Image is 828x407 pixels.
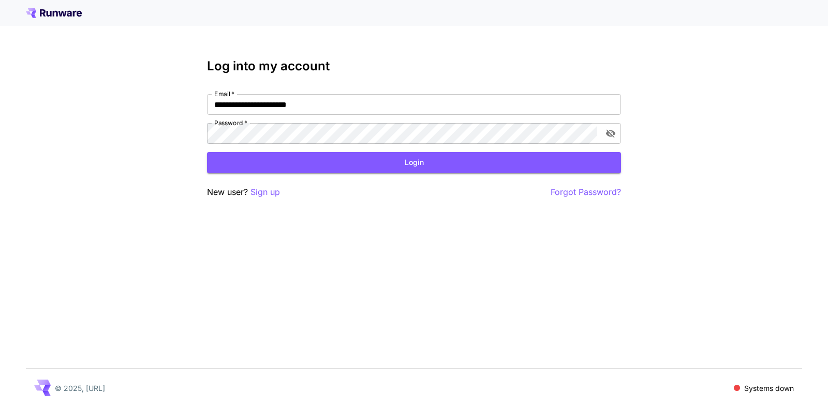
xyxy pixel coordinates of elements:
button: Login [207,152,621,173]
button: toggle password visibility [601,124,620,143]
label: Email [214,89,234,98]
h3: Log into my account [207,59,621,73]
p: New user? [207,186,280,199]
p: © 2025, [URL] [55,383,105,394]
p: Systems down [744,383,794,394]
button: Forgot Password? [551,186,621,199]
label: Password [214,118,247,127]
button: Sign up [250,186,280,199]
